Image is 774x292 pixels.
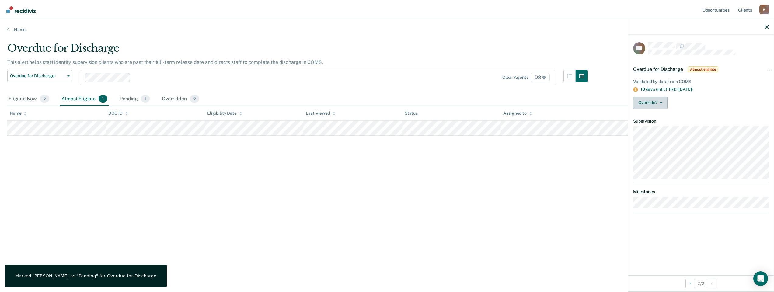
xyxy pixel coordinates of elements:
div: Overdue for Discharge [7,42,588,59]
button: Next Opportunity [707,279,716,288]
p: This alert helps staff identify supervision clients who are past their full-term release date and... [7,59,323,65]
span: 0 [40,95,49,103]
div: Status [405,111,418,116]
div: Assigned to [503,111,532,116]
span: Overdue for Discharge [10,73,65,78]
div: Overdue for DischargeAlmost eligible [628,60,774,79]
div: Name [10,111,27,116]
span: 1 [141,95,150,103]
button: Override? [633,97,668,109]
div: DOC ID [108,111,128,116]
div: R [759,5,769,14]
div: Last Viewed [306,111,335,116]
span: 0 [190,95,199,103]
div: Overridden [161,92,200,106]
dt: Milestones [633,189,769,194]
div: Open Intercom Messenger [753,271,768,286]
div: Marked [PERSON_NAME] as "Pending" for Overdue for Discharge [15,273,156,279]
div: 18 days until FTRD ([DATE]) [640,87,769,92]
div: Clear agents [502,75,528,80]
button: Previous Opportunity [685,279,695,288]
span: D8 [531,73,550,82]
button: Profile dropdown button [759,5,769,14]
a: Home [7,27,767,32]
div: 2 / 2 [628,275,774,291]
dt: Supervision [633,119,769,124]
div: Pending [118,92,151,106]
div: Eligible Now [7,92,51,106]
div: Eligibility Date [207,111,242,116]
div: Almost Eligible [60,92,109,106]
span: Almost eligible [688,66,718,72]
div: Validated by data from COMS [633,79,769,84]
span: Overdue for Discharge [633,66,683,72]
img: Recidiviz [6,6,36,13]
span: 1 [99,95,107,103]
